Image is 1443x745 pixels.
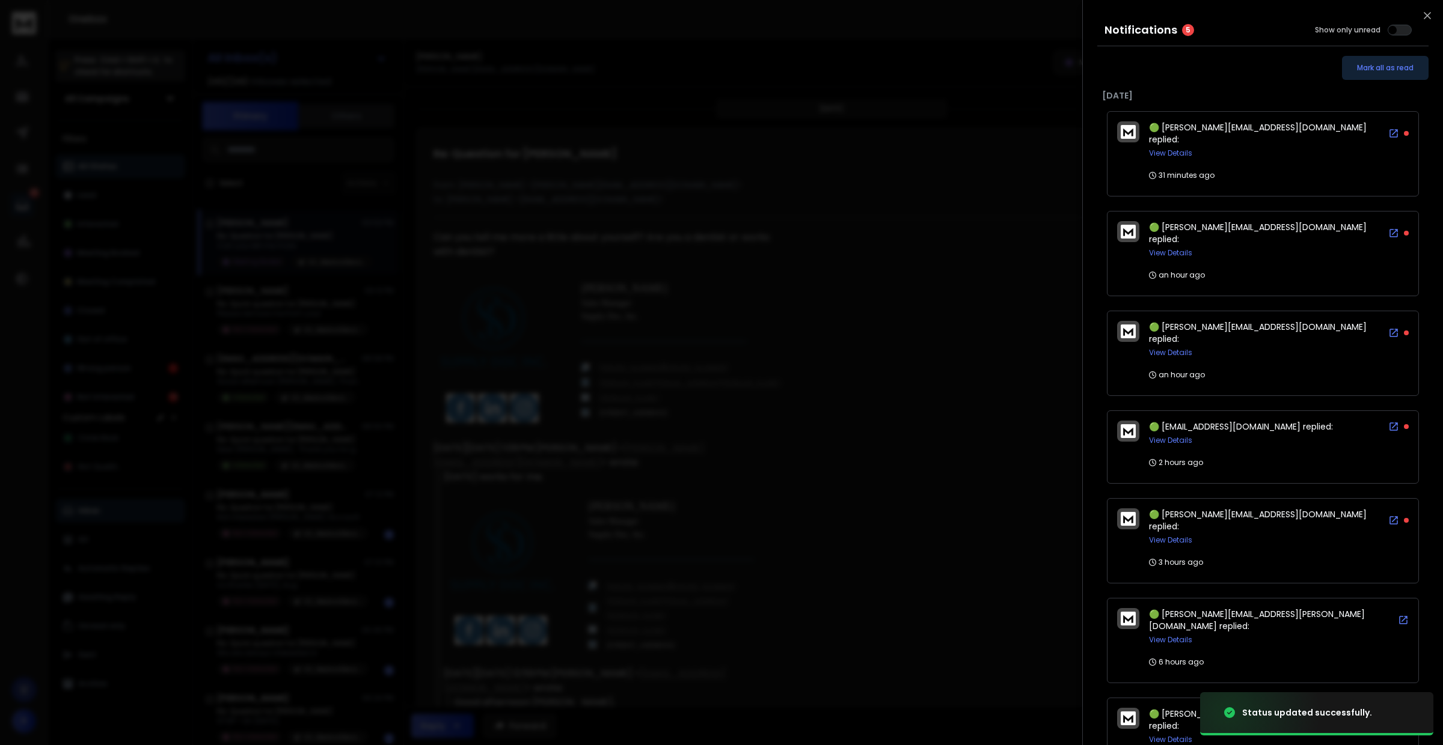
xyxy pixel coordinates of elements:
[1149,458,1203,467] p: 2 hours ago
[1149,635,1192,645] button: View Details
[1149,348,1192,357] button: View Details
[1149,608,1365,632] span: 🟢 [PERSON_NAME][EMAIL_ADDRESS][PERSON_NAME][DOMAIN_NAME] replied:
[1149,421,1333,433] span: 🟢 [EMAIL_ADDRESS][DOMAIN_NAME] replied:
[1149,270,1205,280] p: an hour ago
[1149,121,1367,145] span: 🟢 [PERSON_NAME][EMAIL_ADDRESS][DOMAIN_NAME] replied:
[1102,90,1424,102] p: [DATE]
[1149,436,1192,445] button: View Details
[1149,708,1367,732] span: 🟢 [PERSON_NAME][EMAIL_ADDRESS][DOMAIN_NAME] replied:
[1121,424,1136,438] img: logo
[1121,125,1136,139] img: logo
[1121,225,1136,239] img: logo
[1104,22,1177,38] h3: Notifications
[1315,25,1380,35] label: Show only unread
[1149,508,1367,532] span: 🟢 [PERSON_NAME][EMAIL_ADDRESS][DOMAIN_NAME] replied:
[1149,558,1203,567] p: 3 hours ago
[1121,711,1136,725] img: logo
[1149,248,1192,258] button: View Details
[1149,535,1192,545] button: View Details
[1357,63,1414,73] span: Mark all as read
[1149,735,1192,744] button: View Details
[1149,148,1192,158] button: View Details
[1149,657,1204,667] p: 6 hours ago
[1342,56,1429,80] button: Mark all as read
[1121,324,1136,338] img: logo
[1149,370,1205,380] p: an hour ago
[1149,321,1367,345] span: 🟢 [PERSON_NAME][EMAIL_ADDRESS][DOMAIN_NAME] replied:
[1182,24,1194,36] span: 5
[1121,512,1136,526] img: logo
[1149,171,1215,180] p: 31 minutes ago
[1121,612,1136,625] img: logo
[1149,221,1367,245] span: 🟢 [PERSON_NAME][EMAIL_ADDRESS][DOMAIN_NAME] replied:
